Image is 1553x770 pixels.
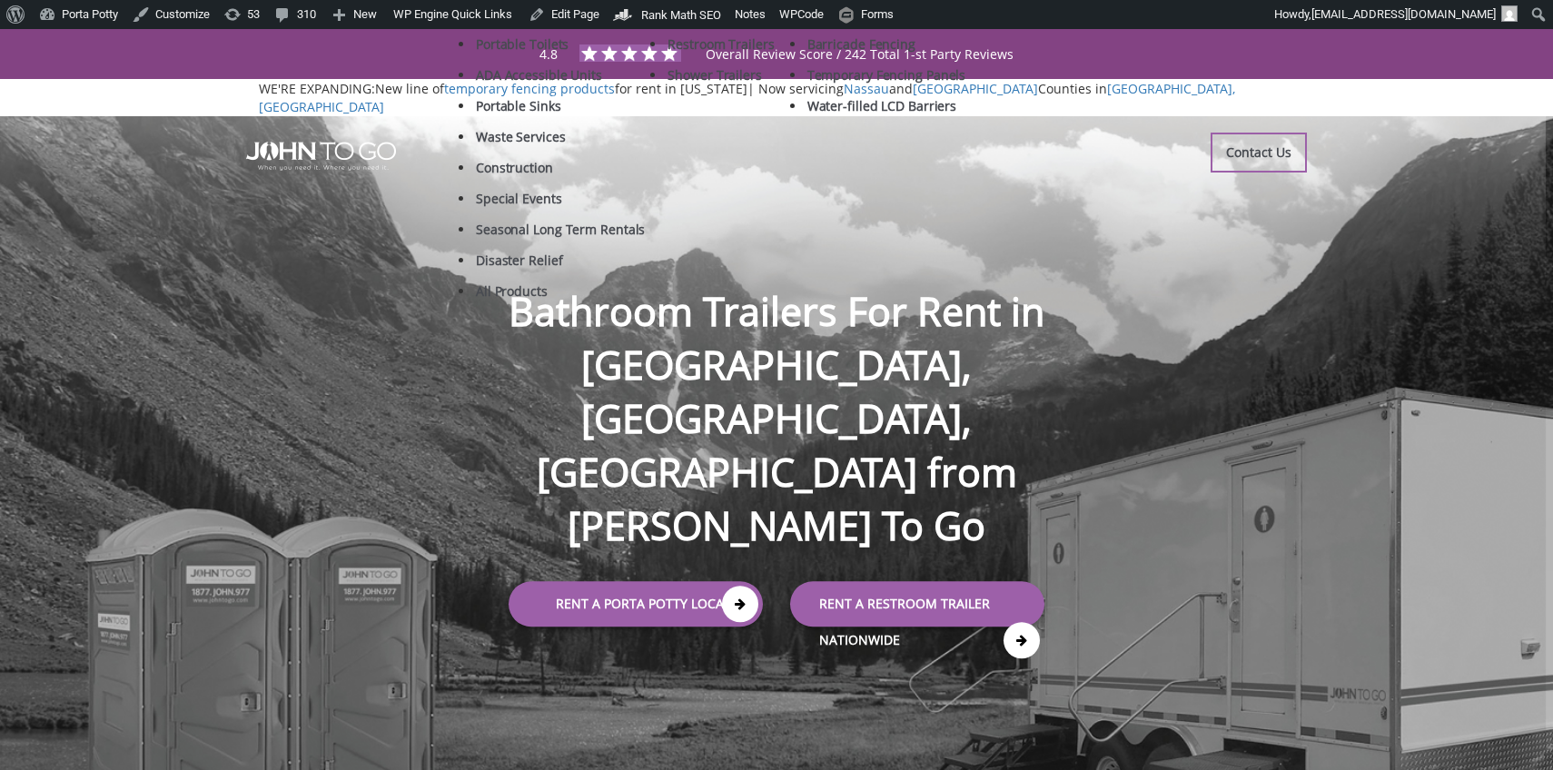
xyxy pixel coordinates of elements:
[790,581,1044,627] a: rent a RESTROOM TRAILER Nationwide
[1211,133,1307,173] a: Contact Us
[474,64,604,95] a: ADA Accessible Units
[259,80,375,97] span: WE'RE EXPANDING:
[259,80,1235,115] a: [GEOGRAPHIC_DATA], [GEOGRAPHIC_DATA]
[474,219,647,250] a: Seasonal Long Term Rentals
[474,157,555,188] a: Construction
[474,281,549,311] a: All Products
[806,64,968,95] a: Temporary Fencing Panels
[259,80,1235,115] span: New line of for rent in [US_STATE]
[474,126,568,157] a: Waste Services
[1480,697,1553,770] button: Live Chat
[259,80,1235,115] span: Now servicing and Counties in
[666,64,764,95] a: Shower Trailers
[444,80,615,97] a: temporary fencing products
[474,188,564,219] a: Special Events
[666,34,776,64] a: Restroom Trailers
[474,95,563,126] a: Portable Sinks
[1311,7,1496,21] span: [EMAIL_ADDRESS][DOMAIN_NAME]
[246,142,396,171] img: JOHN to go
[509,581,763,627] a: Rent a Porta Potty Locally
[806,95,959,126] a: Water-filled LCD Barriers
[474,34,570,64] a: Portable Toilets
[806,34,917,64] a: Barricade Fencing
[474,250,565,281] a: Disaster Relief
[413,225,1140,552] h1: Bathroom Trailers For Rent in [GEOGRAPHIC_DATA], [GEOGRAPHIC_DATA], [GEOGRAPHIC_DATA] from [PERSO...
[641,8,721,22] span: Rank Math SEO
